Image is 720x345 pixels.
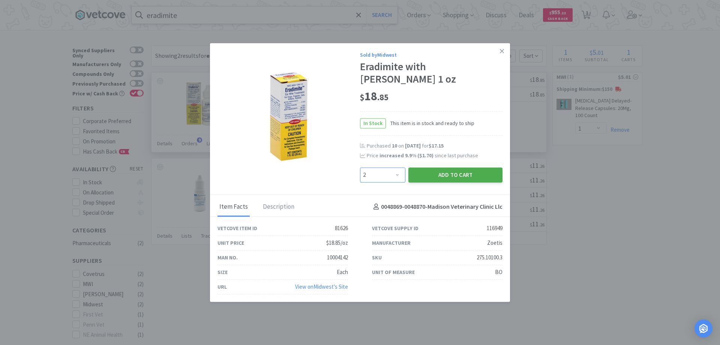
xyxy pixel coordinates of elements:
[217,268,228,276] div: Size
[327,253,348,262] div: 10004142
[295,283,348,290] a: View onMidwest's Site
[419,152,432,159] span: $1.70
[367,152,502,160] div: Price since last purchase
[217,283,227,291] div: URL
[360,119,385,128] span: In Stock
[337,268,348,277] div: Each
[408,167,502,182] button: Add to Cart
[360,89,388,104] span: 18
[487,224,502,233] div: 116949
[261,198,296,217] div: Description
[360,60,502,86] div: Eradimite with [PERSON_NAME] 1 oz
[326,238,348,247] div: $18.85/oz
[377,92,388,102] span: . 85
[379,152,433,159] span: increased 9.9 % ( )
[392,142,397,149] span: 10
[495,268,502,277] div: BO
[335,224,348,233] div: 81626
[372,268,415,276] div: Unit of Measure
[477,253,502,262] div: 275.10100.3
[370,202,502,212] h4: 0048869-0048870 - Madison Veterinary Clinic Llc
[487,238,502,247] div: Zoetis
[217,224,257,232] div: Vetcove Item ID
[372,224,418,232] div: Vetcove Supply ID
[367,142,502,150] div: Purchased on for
[694,319,712,337] div: Open Intercom Messenger
[372,253,382,262] div: SKU
[429,142,444,149] span: $17.15
[360,92,364,102] span: $
[217,198,250,217] div: Item Facts
[240,68,337,165] img: 8c4188865e8a4d39b7e13d87b133ef41_116949.jpeg
[386,119,474,127] span: This item is in stock and ready to ship
[217,239,244,247] div: Unit Price
[405,142,421,149] span: [DATE]
[360,51,502,59] div: Sold by Midwest
[372,239,411,247] div: Manufacturer
[217,253,238,262] div: Man No.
